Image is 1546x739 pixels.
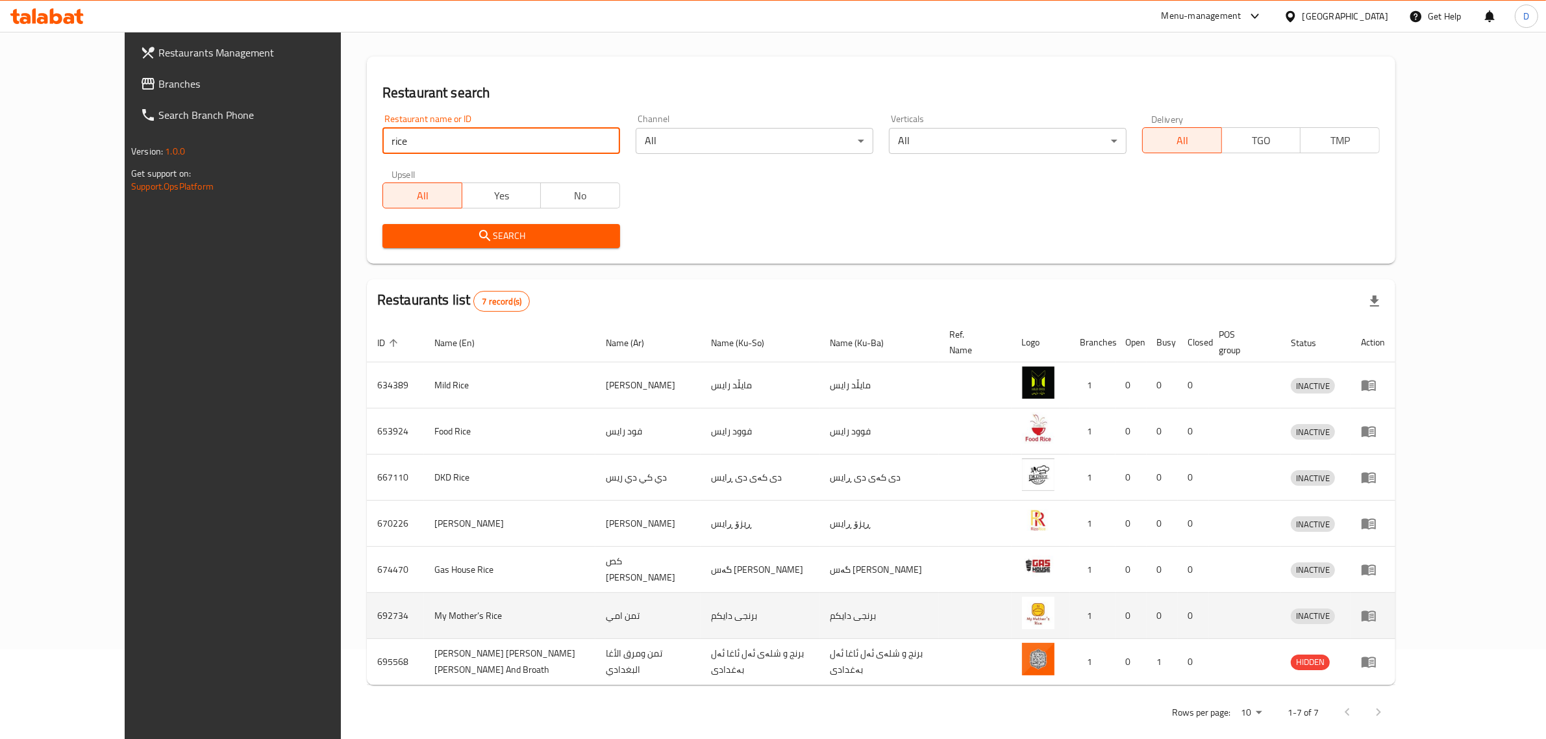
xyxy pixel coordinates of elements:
img: Rizo Rice [1022,505,1054,537]
td: 0 [1147,501,1178,547]
td: 674470 [367,547,424,593]
td: 1 [1070,501,1116,547]
td: فوود رايس [820,408,940,455]
td: 667110 [367,455,424,501]
img: Al Agha Al Baghdadi Rice And Broath [1022,643,1054,675]
span: Version: [131,143,163,160]
p: Rows per page: [1172,705,1230,721]
div: Menu [1361,377,1385,393]
span: ID [377,335,402,351]
td: 1 [1070,408,1116,455]
td: 0 [1178,501,1209,547]
div: Menu-management [1162,8,1241,24]
span: INACTIVE [1291,379,1335,394]
button: Search [382,224,620,248]
div: Menu [1361,654,1385,670]
td: 0 [1147,593,1178,639]
td: فود رايس [595,408,701,455]
label: Upsell [392,169,416,179]
td: 0 [1178,547,1209,593]
div: INACTIVE [1291,424,1335,440]
td: 1 [1070,455,1116,501]
td: 1 [1070,593,1116,639]
span: INACTIVE [1291,425,1335,440]
td: Mild Rice [424,362,596,408]
h2: Restaurant search [382,83,1380,103]
th: Busy [1147,323,1178,362]
span: Restaurants Management [158,45,373,60]
span: Search [393,228,610,244]
img: My Mother’s Rice [1022,597,1054,629]
td: 0 [1116,639,1147,685]
td: 634389 [367,362,424,408]
h2: Restaurants list [377,290,530,312]
td: 0 [1178,639,1209,685]
div: Export file [1359,286,1390,317]
td: [PERSON_NAME] [595,362,701,408]
td: 0 [1178,408,1209,455]
td: [PERSON_NAME] [424,501,596,547]
th: Open [1116,323,1147,362]
td: 0 [1178,455,1209,501]
div: HIDDEN [1291,655,1330,670]
img: Food Rice [1022,412,1054,445]
td: My Mother’s Rice [424,593,596,639]
a: Branches [130,68,383,99]
td: 0 [1178,362,1209,408]
div: INACTIVE [1291,470,1335,486]
td: برنج و شلەی ئەل ئاغا ئەل بەغدادی [701,639,820,685]
span: Status [1291,335,1333,351]
td: 670226 [367,501,424,547]
td: 0 [1147,455,1178,501]
span: 1.0.0 [165,143,185,160]
td: 0 [1147,408,1178,455]
span: INACTIVE [1291,562,1335,577]
td: Food Rice [424,408,596,455]
span: Name (Ar) [606,335,661,351]
th: Branches [1070,323,1116,362]
td: 1 [1070,362,1116,408]
span: INACTIVE [1291,471,1335,486]
td: 1 [1070,547,1116,593]
img: Mild Rice [1022,366,1054,399]
td: گەس [PERSON_NAME] [701,547,820,593]
td: برنجی دایکم [820,593,940,639]
td: 653924 [367,408,424,455]
td: [PERSON_NAME] [595,501,701,547]
span: Name (Ku-So) [711,335,781,351]
td: دی کەی دی ڕایس [820,455,940,501]
div: Menu [1361,562,1385,577]
span: Branches [158,76,373,92]
div: Rows per page: [1236,703,1267,723]
img: Gas House Rice [1022,551,1054,583]
td: 0 [1116,501,1147,547]
button: TGO [1221,127,1301,153]
img: DKD Rice [1022,458,1054,491]
button: All [1142,127,1222,153]
td: 0 [1116,362,1147,408]
td: 0 [1147,547,1178,593]
td: 0 [1147,362,1178,408]
th: Action [1351,323,1395,362]
span: Get support on: [131,165,191,182]
span: POS group [1219,327,1265,358]
td: مایڵد رایس [820,362,940,408]
td: [PERSON_NAME] [PERSON_NAME] [PERSON_NAME] And Broath [424,639,596,685]
td: DKD Rice [424,455,596,501]
td: 695568 [367,639,424,685]
td: تمن ومرق الأغا البغدادي [595,639,701,685]
a: Restaurants Management [130,37,383,68]
td: Gas House Rice [424,547,596,593]
span: All [1148,131,1217,150]
div: INACTIVE [1291,378,1335,394]
span: Ref. Name [949,327,996,358]
button: Yes [462,182,542,208]
div: All [636,128,873,154]
span: 7 record(s) [474,295,529,308]
table: enhanced table [367,323,1395,685]
button: No [540,182,620,208]
div: Menu [1361,470,1385,485]
input: Search for restaurant name or ID.. [382,128,620,154]
span: TMP [1306,131,1375,150]
span: Yes [468,186,536,205]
